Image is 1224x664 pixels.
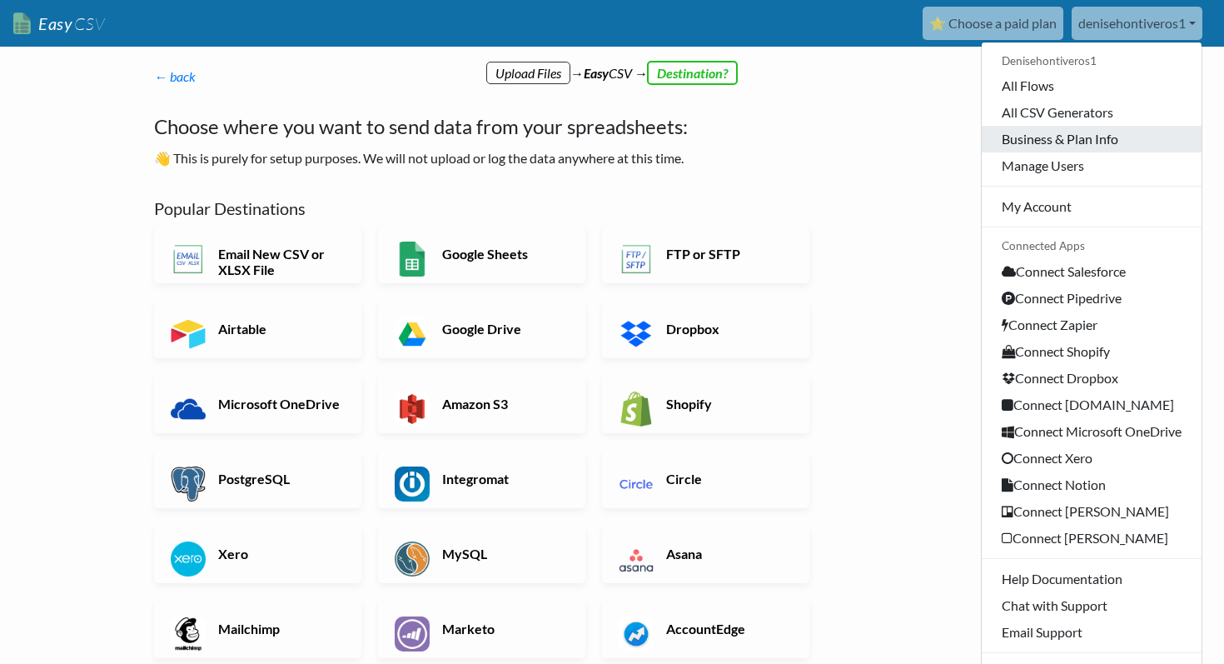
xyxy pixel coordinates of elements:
[154,300,361,358] a: Airtable
[982,234,1202,257] div: Connected Apps
[602,375,809,433] a: Shopify
[395,542,430,577] img: MySQL App & API
[662,546,793,562] h6: Asana
[982,72,1202,99] a: All Flows
[438,321,569,337] h6: Google Drive
[395,467,430,502] img: Integromat App & API
[154,450,361,508] a: PostgreSQL
[982,152,1202,179] a: Manage Users
[154,525,361,583] a: Xero
[662,246,793,262] h6: FTP or SFTP
[395,242,430,277] img: Google Sheets App & API
[619,617,654,652] img: AccountEdge App & API
[171,392,206,427] img: Microsoft OneDrive App & API
[154,198,833,218] h5: Popular Destinations
[395,617,430,652] img: Marketo App & API
[214,546,345,562] h6: Xero
[619,242,654,277] img: FTP or SFTP App & API
[982,193,1202,220] a: My Account
[1072,7,1202,40] a: denisehontiveros1
[602,300,809,358] a: Dropbox
[154,68,196,84] a: ← back
[982,285,1202,312] a: Connect Pipedrive
[982,392,1202,418] a: Connect [DOMAIN_NAME]
[662,321,793,337] h6: Dropbox
[13,7,105,41] a: EasyCSV
[602,525,809,583] a: Asana
[619,392,654,427] img: Shopify App & API
[171,467,206,502] img: PostgreSQL App & API
[982,418,1202,445] a: Connect Microsoft OneDrive
[982,566,1202,592] a: Help Documentation
[662,471,793,487] h6: Circle
[214,396,345,412] h6: Microsoft OneDrive
[214,246,345,277] h6: Email New CSV or XLSX File
[982,99,1202,126] a: All CSV Generators
[982,445,1202,472] a: Connect Xero
[982,472,1202,498] a: Connect Notion
[378,450,585,508] a: Integromat
[982,365,1202,392] a: Connect Dropbox
[982,525,1202,552] a: Connect [PERSON_NAME]
[378,525,585,583] a: MySQL
[982,126,1202,152] a: Business & Plan Info
[378,375,585,433] a: Amazon S3
[378,600,585,658] a: Marketo
[438,471,569,487] h6: Integromat
[395,392,430,427] img: Amazon S3 App & API
[602,600,809,658] a: AccountEdge
[154,225,361,283] a: Email New CSV or XLSX File
[602,225,809,283] a: FTP or SFTP
[171,242,206,277] img: Email New CSV or XLSX File App & API
[1141,581,1204,644] iframe: Drift Widget Chat Controller
[171,542,206,577] img: Xero App & API
[982,258,1202,285] a: Connect Salesforce
[154,600,361,658] a: Mailchimp
[72,13,105,34] span: CSV
[619,467,654,502] img: Circle App & API
[982,498,1202,525] a: Connect [PERSON_NAME]
[395,317,430,352] img: Google Drive App & API
[438,246,569,262] h6: Google Sheets
[982,592,1202,619] a: Chat with Support
[438,621,569,637] h6: Marketo
[154,112,833,142] h4: Choose where you want to send data from your spreadsheets:
[214,471,345,487] h6: PostgreSQL
[214,321,345,337] h6: Airtable
[171,617,206,652] img: Mailchimp App & API
[982,338,1202,365] a: Connect Shopify
[619,542,654,577] img: Asana App & API
[438,396,569,412] h6: Amazon S3
[619,317,654,352] img: Dropbox App & API
[171,317,206,352] img: Airtable App & API
[982,619,1202,646] a: Email Support
[378,300,585,358] a: Google Drive
[438,546,569,562] h6: MySQL
[154,375,361,433] a: Microsoft OneDrive
[662,396,793,412] h6: Shopify
[602,450,809,508] a: Circle
[982,312,1202,338] a: Connect Zapier
[214,621,345,637] h6: Mailchimp
[378,225,585,283] a: Google Sheets
[154,148,833,168] p: 👋 This is purely for setup purposes. We will not upload or log the data anywhere at this time.
[923,7,1063,40] a: ⭐ Choose a paid plan
[662,621,793,637] h6: AccountEdge
[982,49,1202,72] div: Denisehontiveros1
[137,47,1087,83] div: → CSV →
